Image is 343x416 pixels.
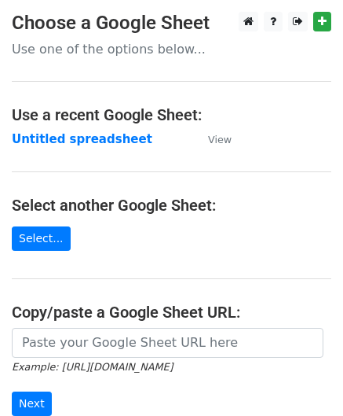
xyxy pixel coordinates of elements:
small: Example: [URL][DOMAIN_NAME] [12,361,173,373]
h4: Select another Google Sheet: [12,196,331,215]
a: Select... [12,226,71,251]
input: Next [12,392,52,416]
small: View [208,134,232,145]
h3: Choose a Google Sheet [12,12,331,35]
a: Untitled spreadsheet [12,132,152,146]
a: View [192,132,232,146]
h4: Use a recent Google Sheet: [12,105,331,124]
input: Paste your Google Sheet URL here [12,328,323,358]
h4: Copy/paste a Google Sheet URL: [12,303,331,322]
p: Use one of the options below... [12,41,331,57]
